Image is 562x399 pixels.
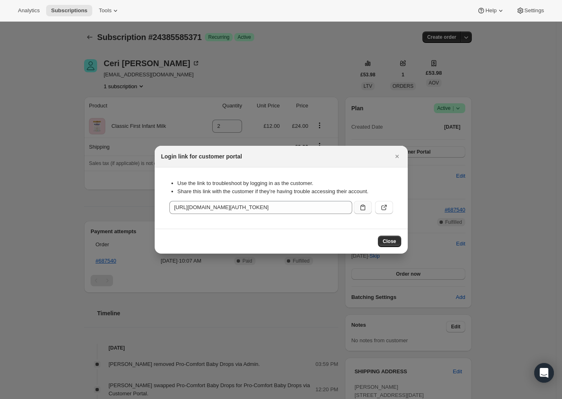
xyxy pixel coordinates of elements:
button: Settings [511,5,549,16]
span: Subscriptions [51,7,87,14]
button: Analytics [13,5,44,16]
span: Tools [99,7,111,14]
button: Subscriptions [46,5,92,16]
li: Use the link to troubleshoot by logging in as the customer. [178,179,393,187]
h2: Login link for customer portal [161,152,242,160]
button: Close [391,151,403,162]
button: Help [472,5,509,16]
button: Tools [94,5,124,16]
span: Settings [524,7,544,14]
span: Close [383,238,396,245]
span: Analytics [18,7,40,14]
li: Share this link with the customer if they’re having trouble accessing their account. [178,187,393,196]
span: Help [485,7,496,14]
div: Open Intercom Messenger [534,363,554,383]
button: Close [378,236,401,247]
